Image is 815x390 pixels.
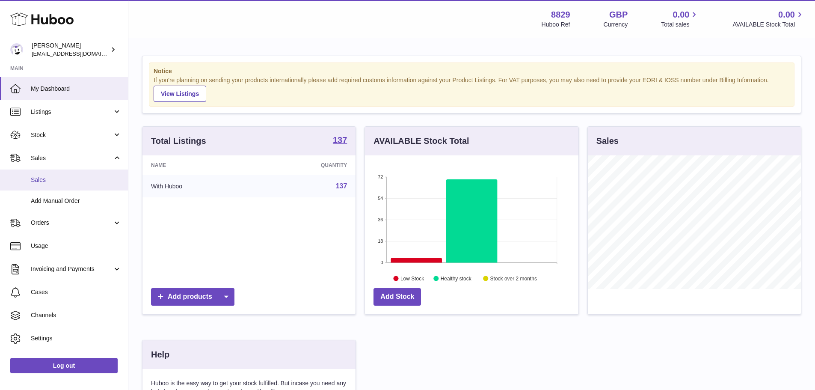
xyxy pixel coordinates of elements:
span: Settings [31,334,122,342]
h3: AVAILABLE Stock Total [373,135,469,147]
text: 36 [378,217,383,222]
a: Log out [10,358,118,373]
span: Total sales [661,21,699,29]
text: 18 [378,238,383,244]
text: Low Stock [400,275,424,281]
span: [EMAIL_ADDRESS][DOMAIN_NAME] [32,50,126,57]
span: Listings [31,108,113,116]
a: 0.00 Total sales [661,9,699,29]
span: AVAILABLE Stock Total [732,21,805,29]
span: Channels [31,311,122,319]
text: Stock over 2 months [490,275,537,281]
span: Usage [31,242,122,250]
div: If you're planning on sending your products internationally please add required customs informati... [154,76,790,102]
span: Stock [31,131,113,139]
text: Healthy stock [441,275,472,281]
a: Add Stock [373,288,421,306]
a: 137 [333,136,347,146]
a: View Listings [154,86,206,102]
h3: Total Listings [151,135,206,147]
div: [PERSON_NAME] [32,42,109,58]
text: 0 [381,260,383,265]
span: Sales [31,176,122,184]
span: 0.00 [673,9,690,21]
a: 0.00 AVAILABLE Stock Total [732,9,805,29]
span: Sales [31,154,113,162]
th: Quantity [255,155,356,175]
span: Invoicing and Payments [31,265,113,273]
strong: 137 [333,136,347,144]
span: Cases [31,288,122,296]
strong: GBP [609,9,628,21]
span: Add Manual Order [31,197,122,205]
h3: Sales [596,135,619,147]
span: Orders [31,219,113,227]
th: Name [142,155,255,175]
h3: Help [151,349,169,360]
img: internalAdmin-8829@internal.huboo.com [10,43,23,56]
strong: 8829 [551,9,570,21]
div: Currency [604,21,628,29]
text: 54 [378,196,383,201]
span: My Dashboard [31,85,122,93]
div: Huboo Ref [542,21,570,29]
a: 137 [336,182,347,190]
strong: Notice [154,67,790,75]
td: With Huboo [142,175,255,197]
a: Add products [151,288,234,306]
span: 0.00 [778,9,795,21]
text: 72 [378,174,383,179]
